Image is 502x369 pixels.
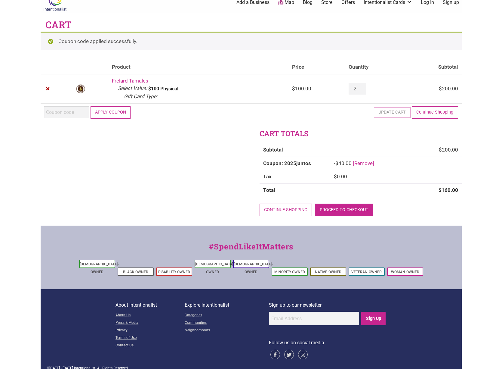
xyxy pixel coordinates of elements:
[269,339,387,347] p: Follow us on social media
[91,106,131,119] button: Apply coupon
[123,270,148,274] a: Black-Owned
[45,18,72,32] h1: Cart
[185,312,269,319] a: Categories
[315,204,373,216] a: Proceed to checkout
[412,106,458,119] a: Continue Shopping
[112,78,148,84] a: Frelard Tamales
[269,301,387,309] p: Sign up to our newsletter
[260,170,330,183] th: Tax
[315,270,341,274] a: Native-Owned
[349,83,366,95] input: Product quantity
[124,93,158,101] dt: Gift Card Type:
[260,143,330,157] th: Subtotal
[334,174,347,180] bdi: 0.00
[391,270,419,274] a: Woman-Owned
[185,301,269,309] p: Explore Intentionalist
[288,61,345,74] th: Price
[160,86,178,91] p: Physical
[260,157,330,170] th: Coupon: 2025juntos
[115,319,185,327] a: Press & Media
[439,187,458,193] bdi: 160.00
[335,160,352,166] span: 40.00
[353,160,374,166] a: Remove 2025juntos coupon
[234,262,273,274] a: [DEMOGRAPHIC_DATA]-Owned
[260,183,330,197] th: Total
[115,334,185,342] a: Terms of Use
[115,312,185,319] a: About Us
[292,86,311,92] bdi: 100.00
[274,270,305,274] a: Minority-Owned
[41,241,462,258] div: #SpendLikeItMatters
[374,107,411,117] button: Update cart
[115,301,185,309] p: About Intentionalist
[335,160,338,166] span: $
[260,204,312,216] a: Continue shopping
[260,129,462,139] h2: Cart totals
[158,270,190,274] a: Disability-Owned
[185,327,269,334] a: Neighborhoods
[292,86,295,92] span: $
[76,84,85,94] img: Frelard Tamales logo
[330,157,462,170] td: -
[195,262,234,274] a: [DEMOGRAPHIC_DATA]-Owned
[269,312,359,325] input: Email Address
[115,342,185,349] a: Contact Us
[44,85,52,93] a: Remove Frelard Tamales from cart
[439,86,442,92] span: $
[108,61,288,74] th: Product
[148,86,159,91] p: $100
[118,85,147,92] dt: Select Value:
[351,270,382,274] a: Veteran-Owned
[115,327,185,334] a: Privacy
[80,262,119,274] a: [DEMOGRAPHIC_DATA]-Owned
[361,312,386,325] input: Sign Up
[41,32,462,51] div: Coupon code applied successfully.
[439,147,458,153] bdi: 200.00
[404,61,462,74] th: Subtotal
[44,106,89,118] input: Coupon code
[334,174,337,180] span: $
[185,319,269,327] a: Communities
[345,61,404,74] th: Quantity
[439,147,442,153] span: $
[439,187,442,193] span: $
[439,86,458,92] bdi: 200.00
